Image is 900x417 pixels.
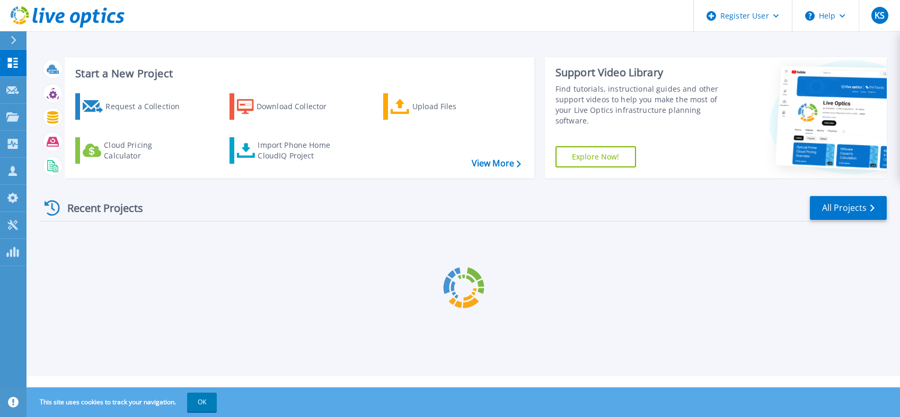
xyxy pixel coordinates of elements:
span: This site uses cookies to track your navigation. [29,393,217,412]
div: Upload Files [412,96,497,117]
a: All Projects [810,196,887,220]
a: Download Collector [230,93,348,120]
a: Upload Files [383,93,501,120]
a: Request a Collection [75,93,193,120]
div: Recent Projects [41,195,157,221]
a: Cloud Pricing Calculator [75,137,193,164]
span: KS [875,11,885,20]
div: Cloud Pricing Calculator [104,140,189,161]
button: OK [187,393,217,412]
div: Support Video Library [555,66,728,79]
h3: Start a New Project [75,68,520,79]
a: View More [472,158,521,168]
a: Explore Now! [555,146,636,167]
div: Find tutorials, instructional guides and other support videos to help you make the most of your L... [555,84,728,126]
div: Download Collector [257,96,341,117]
div: Request a Collection [105,96,190,117]
div: Import Phone Home CloudIQ Project [258,140,340,161]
